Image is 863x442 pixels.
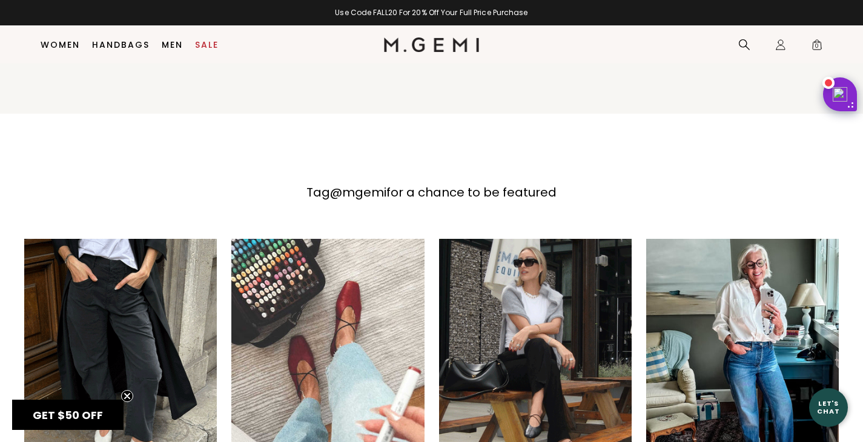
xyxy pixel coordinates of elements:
span: 0 [811,41,823,53]
a: Men [162,40,183,50]
a: Sale [195,40,219,50]
div: GET $50 OFFClose teaser [12,400,124,430]
img: M.Gemi [384,37,479,52]
p: Tag for a chance to be featured [306,183,557,202]
a: Women [41,40,80,50]
button: Close teaser [121,390,133,402]
span: GET $50 OFF [33,408,103,423]
a: Handbags [92,40,150,50]
a: @mgemi [330,184,386,201]
div: Let's Chat [809,400,848,415]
